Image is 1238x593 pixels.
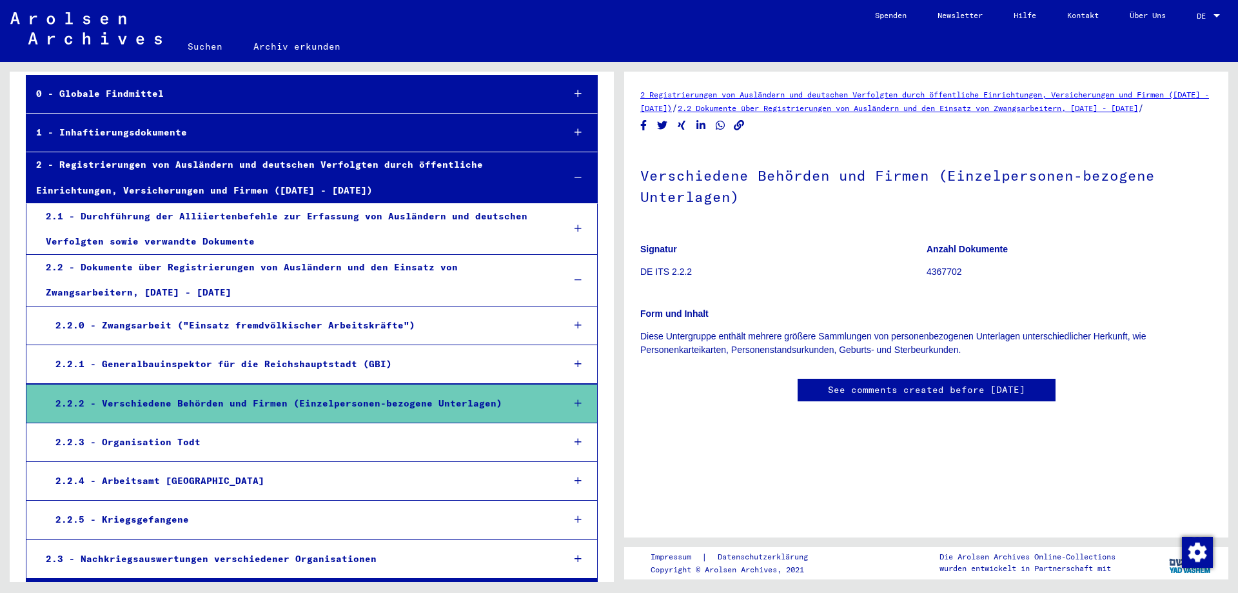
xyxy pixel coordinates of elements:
[36,204,553,254] div: 2.1 - Durchführung der Alliiertenbefehle zur Erfassung von Ausländern und deutschen Verfolgten so...
[672,102,678,114] span: /
[828,383,1025,397] a: See comments created before [DATE]
[1138,102,1144,114] span: /
[637,117,651,134] button: Share on Facebook
[927,265,1212,279] p: 4367702
[714,117,727,134] button: Share on WhatsApp
[694,117,708,134] button: Share on LinkedIn
[707,550,823,564] a: Datenschutzerklärung
[10,12,162,45] img: Arolsen_neg.svg
[26,152,553,203] div: 2 - Registrierungen von Ausländern und deutschen Verfolgten durch öffentliche Einrichtungen, Vers...
[651,564,823,576] p: Copyright © Arolsen Archives, 2021
[927,244,1008,254] b: Anzahl Dokumente
[36,255,553,305] div: 2.2 - Dokumente über Registrierungen von Ausländern und den Einsatz von Zwangsarbeitern, [DATE] -...
[939,563,1115,574] p: wurden entwickelt in Partnerschaft mit
[46,507,553,532] div: 2.2.5 - Kriegsgefangene
[46,468,553,494] div: 2.2.4 - Arbeitsamt [GEOGRAPHIC_DATA]
[640,244,677,254] b: Signatur
[640,265,926,279] p: DE ITS 2.2.2
[651,550,823,564] div: |
[678,103,1138,113] a: 2.2 Dokumente über Registrierungen von Ausländern und den Einsatz von Zwangsarbeitern, [DATE] - [...
[46,313,553,338] div: 2.2.0 - Zwangsarbeit ("Einsatz fremdvölkischer Arbeitskräfte")
[675,117,689,134] button: Share on Xing
[732,117,746,134] button: Copy link
[1182,537,1213,568] img: Zustimmung ändern
[172,31,238,62] a: Suchen
[640,90,1209,113] a: 2 Registrierungen von Ausländern und deutschen Verfolgten durch öffentliche Einrichtungen, Versic...
[26,81,553,106] div: 0 - Globale Findmittel
[46,352,553,377] div: 2.2.1 - Generalbauinspektor für die Reichshauptstadt (GBI)
[651,550,702,564] a: Impressum
[36,547,553,572] div: 2.3 - Nachkriegsauswertungen verschiedener Organisationen
[640,330,1212,357] p: Diese Untergruppe enthält mehrere größere Sammlungen von personenbezogenen Unterlagen unterschied...
[1166,547,1215,579] img: yv_logo.png
[640,146,1212,224] h1: Verschiedene Behörden und Firmen (Einzelpersonen-bezogene Unterlagen)
[46,391,553,416] div: 2.2.2 - Verschiedene Behörden und Firmen (Einzelpersonen-bezogene Unterlagen)
[46,430,553,455] div: 2.2.3 - Organisation Todt
[1197,12,1211,21] span: DE
[26,120,553,145] div: 1 - Inhaftierungsdokumente
[939,551,1115,563] p: Die Arolsen Archives Online-Collections
[238,31,356,62] a: Archiv erkunden
[656,117,669,134] button: Share on Twitter
[640,308,709,319] b: Form und Inhalt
